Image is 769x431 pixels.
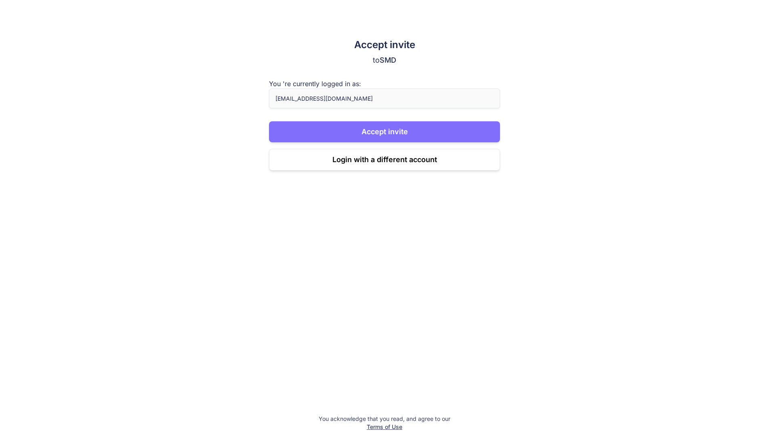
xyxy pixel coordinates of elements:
p: Terms of Use [319,423,450,431]
h2: Accept invite [269,38,500,51]
button: Accept invite [269,121,500,142]
p: You acknowledge that you read, and agree to our [319,415,450,423]
button: Login with a different account [269,149,500,171]
span: SMD [380,56,396,64]
div: You 're currently logged in as: [269,79,500,89]
p: to [269,55,500,66]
